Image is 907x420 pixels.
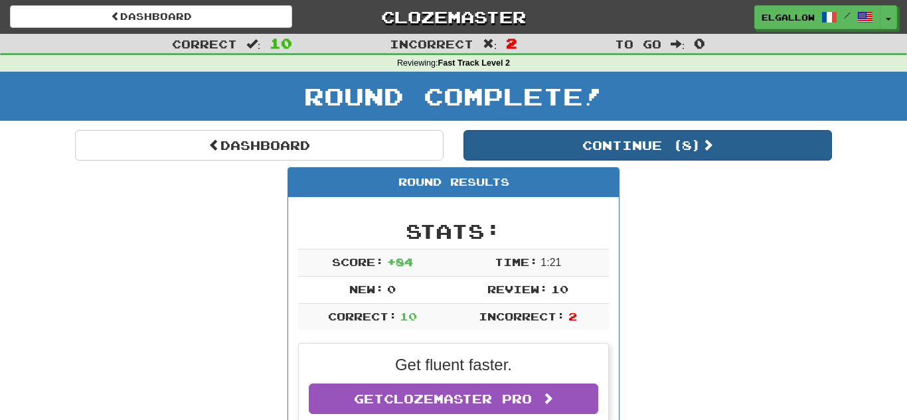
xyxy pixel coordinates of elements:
[10,5,292,28] a: Dashboard
[384,391,532,406] span: Clozemaster Pro
[495,255,538,268] span: Time:
[75,130,444,161] a: Dashboard
[400,310,417,322] span: 10
[438,58,511,68] strong: Fast Track Level 2
[615,37,661,50] span: To go
[479,310,565,322] span: Incorrect:
[328,310,397,322] span: Correct:
[172,37,237,50] span: Correct
[387,283,396,295] span: 0
[540,257,561,268] span: 1 : 21
[5,83,902,109] h1: Round Complete!
[551,283,568,295] span: 10
[332,255,384,268] span: Score:
[309,354,598,376] p: Get fluent faster.
[483,38,497,50] span: :
[349,283,384,295] span: New:
[463,130,832,161] button: Continue (8)
[390,37,473,50] span: Incorrect
[844,11,851,20] span: /
[762,11,815,23] span: elgallow
[387,255,413,268] span: + 84
[671,38,685,50] span: :
[694,35,705,51] span: 0
[246,38,261,50] span: :
[754,5,880,29] a: elgallow /
[288,168,619,197] div: Round Results
[312,5,594,29] a: Clozemaster
[568,310,577,322] span: 2
[270,35,292,51] span: 10
[298,220,609,242] h2: Stats:
[487,283,548,295] span: Review:
[309,384,598,414] a: GetClozemaster Pro
[506,35,517,51] span: 2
